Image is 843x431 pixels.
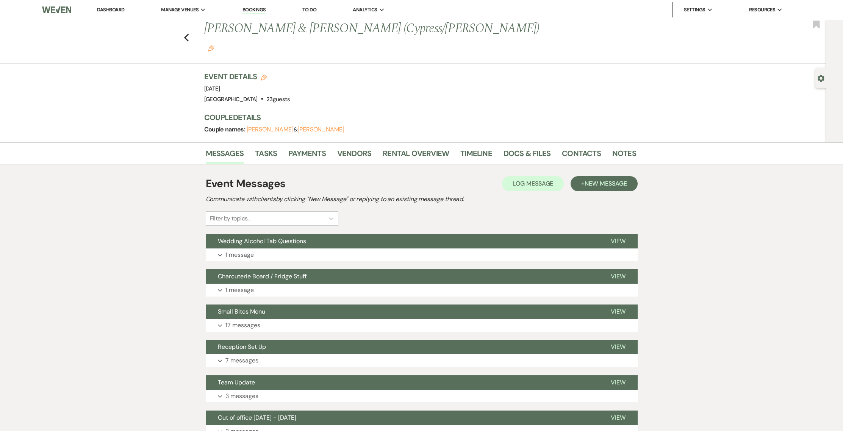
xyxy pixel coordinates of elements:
[206,305,599,319] button: Small Bites Menu
[242,6,266,14] a: Bookings
[513,180,553,187] span: Log Message
[206,176,286,192] h1: Event Messages
[611,237,626,245] span: View
[218,414,296,422] span: Out of office [DATE] - [DATE]
[206,375,599,390] button: Team Update
[383,147,449,164] a: Rental Overview
[611,308,626,315] span: View
[204,112,629,123] h3: Couple Details
[206,354,638,367] button: 7 messages
[504,147,551,164] a: Docs & Files
[204,125,247,133] span: Couple names:
[208,45,214,52] button: Edit
[225,250,254,260] p: 1 message
[204,71,290,82] h3: Event Details
[204,95,258,103] span: [GEOGRAPHIC_DATA]
[818,74,824,81] button: Open lead details
[599,269,638,284] button: View
[266,95,290,103] span: 23 guests
[302,6,316,13] a: To Do
[204,20,544,56] h1: [PERSON_NAME] & [PERSON_NAME] (Cypress/[PERSON_NAME])
[206,195,638,204] h2: Communicate with clients by clicking "New Message" or replying to an existing message thread.
[611,272,626,280] span: View
[225,391,258,401] p: 3 messages
[599,305,638,319] button: View
[247,126,294,133] button: [PERSON_NAME]
[599,411,638,425] button: View
[225,320,260,330] p: 17 messages
[225,285,254,295] p: 1 message
[210,214,250,223] div: Filter by topics...
[204,85,220,92] span: [DATE]
[218,308,265,315] span: Small Bites Menu
[206,234,599,248] button: Wedding Alcohol Tab Questions
[599,234,638,248] button: View
[206,319,638,332] button: 17 messages
[218,343,266,351] span: Reception Set Up
[206,390,638,403] button: 3 messages
[611,343,626,351] span: View
[225,356,258,365] p: 7 messages
[206,340,599,354] button: Reception Set Up
[206,411,599,425] button: Out of office [DATE] - [DATE]
[353,6,377,14] span: Analytics
[611,378,626,386] span: View
[42,2,71,18] img: Weven Logo
[599,375,638,390] button: View
[460,147,492,164] a: Timeline
[562,147,601,164] a: Contacts
[255,147,277,164] a: Tasks
[206,248,638,261] button: 1 message
[288,147,326,164] a: Payments
[297,126,344,133] button: [PERSON_NAME]
[218,272,307,280] span: Charcuterie Board / Fridge Stuff
[585,180,627,187] span: New Message
[599,340,638,354] button: View
[611,414,626,422] span: View
[218,237,306,245] span: Wedding Alcohol Tab Questions
[571,176,637,191] button: +New Message
[337,147,371,164] a: Vendors
[218,378,255,386] span: Team Update
[206,284,638,297] button: 1 message
[612,147,636,164] a: Notes
[247,126,344,133] span: &
[161,6,199,14] span: Manage Venues
[206,147,244,164] a: Messages
[749,6,775,14] span: Resources
[97,6,124,13] a: Dashboard
[206,269,599,284] button: Charcuterie Board / Fridge Stuff
[684,6,705,14] span: Settings
[502,176,564,191] button: Log Message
